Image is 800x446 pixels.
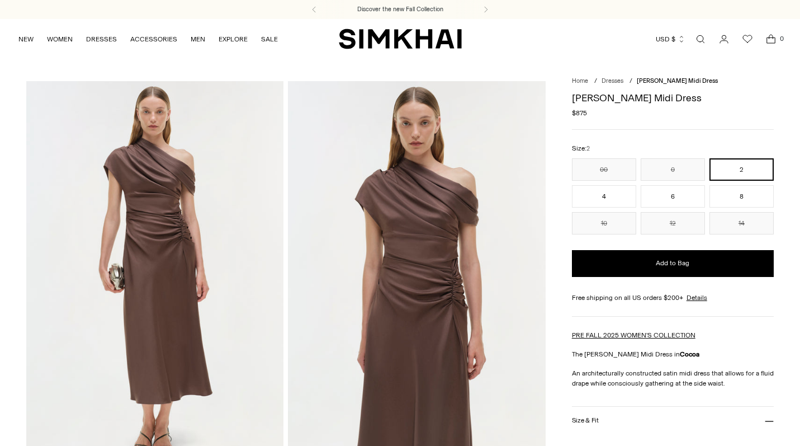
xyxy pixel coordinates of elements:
[18,27,34,51] a: NEW
[572,158,636,181] button: 00
[572,108,587,118] span: $875
[689,28,712,50] a: Open search modal
[191,27,205,51] a: MEN
[572,349,774,359] p: The [PERSON_NAME] Midi Dress in
[261,27,278,51] a: SALE
[641,158,705,181] button: 0
[602,77,623,84] a: Dresses
[572,368,774,388] p: An architecturally constructed satin midi dress that allows for a fluid drape while consciously g...
[629,77,632,86] div: /
[586,145,590,152] span: 2
[86,27,117,51] a: DRESSES
[572,77,588,84] a: Home
[572,293,774,303] div: Free shipping on all US orders $200+
[736,28,759,50] a: Wishlist
[709,185,774,208] button: 8
[572,143,590,154] label: Size:
[709,212,774,234] button: 14
[594,77,597,86] div: /
[572,212,636,234] button: 10
[339,28,462,50] a: SIMKHAI
[47,27,73,51] a: WOMEN
[572,77,774,86] nav: breadcrumbs
[641,185,705,208] button: 6
[130,27,177,51] a: ACCESSORIES
[572,185,636,208] button: 4
[760,28,782,50] a: Open cart modal
[572,93,774,103] h1: [PERSON_NAME] Midi Dress
[687,293,707,303] a: Details
[637,77,718,84] span: [PERSON_NAME] Midi Dress
[357,5,443,14] a: Discover the new Fall Collection
[656,259,689,268] span: Add to Bag
[713,28,735,50] a: Go to the account page
[572,250,774,277] button: Add to Bag
[777,34,787,44] span: 0
[572,417,599,424] h3: Size & Fit
[680,350,699,358] strong: Cocoa
[572,331,695,339] a: PRE FALL 2025 WOMEN'S COLLECTION
[641,212,705,234] button: 12
[219,27,248,51] a: EXPLORE
[656,27,685,51] button: USD $
[572,407,774,435] button: Size & Fit
[709,158,774,181] button: 2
